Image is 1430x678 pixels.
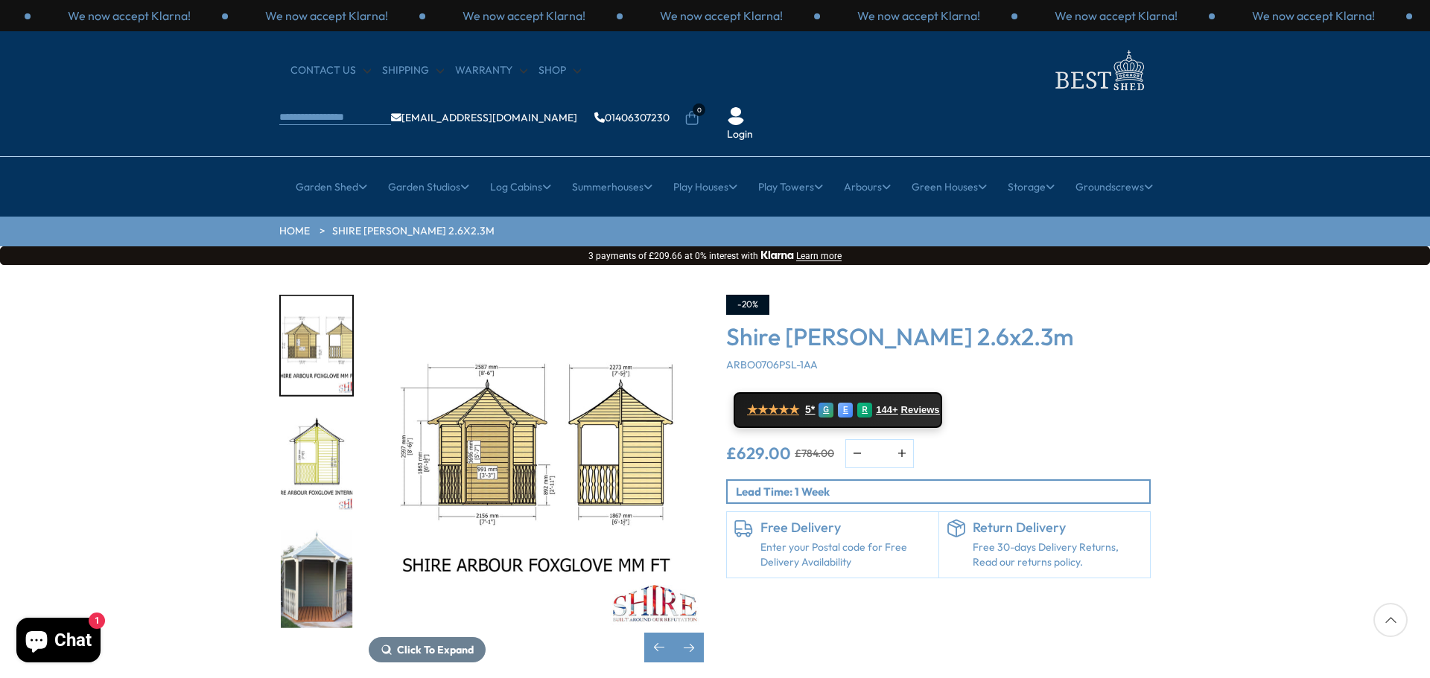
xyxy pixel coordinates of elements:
div: 5 / 8 [279,528,354,630]
span: ARBO0706PSL-1AA [726,358,818,371]
div: 1 / 3 [425,7,623,24]
div: 4 / 8 [279,412,354,514]
div: 3 / 3 [228,7,425,24]
div: 3 / 3 [820,7,1017,24]
p: We now accept Klarna! [857,7,980,24]
span: Reviews [901,404,940,416]
p: Free 30-days Delivery Returns, Read our returns policy. [973,540,1143,569]
div: R [857,403,872,418]
img: SHIREARBOURFOXGLOVEMMFT_9b50daed-d309-4454-a910-1ca6273db222_200x200.jpg [281,296,352,395]
a: Warranty [455,63,527,78]
div: 3 / 8 [279,295,354,397]
inbox-online-store-chat: Shopify online store chat [12,618,105,666]
a: Storage [1008,168,1055,205]
a: Groundscrews [1075,168,1153,205]
div: Next slide [674,633,704,662]
img: SHIREARBOURFOXGLOVEINTERNALS_89c2eaa1-fcb5-4a9f-a901-b4077879592e_200x200.jpg [281,413,352,512]
a: Arbours [844,168,891,205]
ins: £629.00 [726,445,791,461]
a: Garden Shed [296,168,367,205]
img: ShireArbour00_0962ae2e-deb8-41af-99ff-5dbe4c84da5b_200x200.jpg [281,529,352,628]
p: Lead Time: 1 Week [736,484,1149,499]
a: Green Houses [912,168,987,205]
p: We now accept Klarna! [463,7,585,24]
img: Shire Arbour 2.6x2.3m - Best Shed [369,295,704,630]
button: Click To Expand [369,637,486,662]
img: logo [1046,46,1151,95]
p: We now accept Klarna! [1055,7,1178,24]
a: 0 [684,111,699,126]
a: Login [727,127,753,142]
h3: Shire [PERSON_NAME] 2.6x2.3m [726,322,1151,351]
a: Log Cabins [490,168,551,205]
a: Shire [PERSON_NAME] 2.6x2.3m [332,224,495,239]
a: Garden Studios [388,168,469,205]
img: User Icon [727,107,745,125]
span: Click To Expand [397,643,474,656]
p: We now accept Klarna! [660,7,783,24]
a: ★★★★★ 5* G E R 144+ Reviews [734,392,942,428]
h6: Return Delivery [973,519,1143,536]
h6: Free Delivery [760,519,931,536]
a: 01406307230 [594,112,670,123]
p: We now accept Klarna! [1252,7,1375,24]
p: We now accept Klarna! [68,7,191,24]
span: 144+ [876,404,897,416]
div: 2 / 3 [623,7,820,24]
div: 2 / 3 [31,7,228,24]
span: 0 [693,103,705,116]
a: Play Houses [673,168,737,205]
div: -20% [726,295,769,315]
a: CONTACT US [290,63,371,78]
a: Shop [538,63,581,78]
div: Previous slide [644,633,674,662]
a: Summerhouses [572,168,652,205]
div: 3 / 8 [369,295,704,662]
p: We now accept Klarna! [265,7,388,24]
div: 1 / 3 [1017,7,1215,24]
del: £784.00 [795,448,834,458]
a: Play Towers [758,168,823,205]
a: HOME [279,224,310,239]
div: E [838,403,853,418]
div: G [819,403,833,418]
a: Enter your Postal code for Free Delivery Availability [760,540,931,569]
a: [EMAIL_ADDRESS][DOMAIN_NAME] [391,112,577,123]
a: Shipping [382,63,444,78]
span: ★★★★★ [747,403,799,417]
div: 2 / 3 [1215,7,1412,24]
